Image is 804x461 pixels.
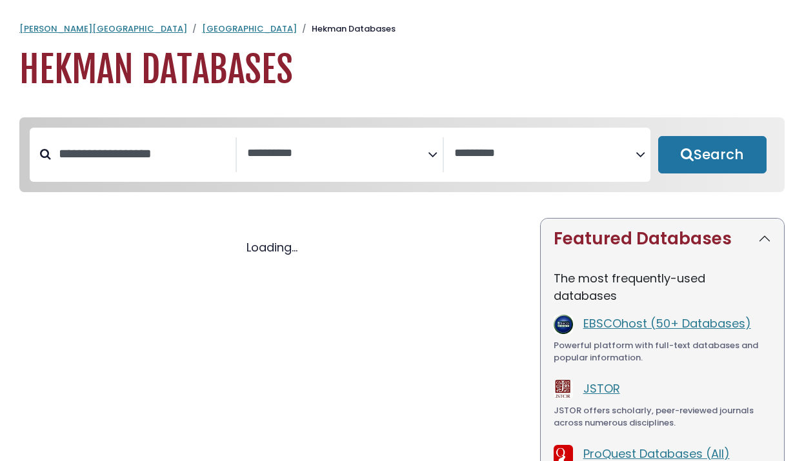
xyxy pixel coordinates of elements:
a: JSTOR [583,380,620,397]
li: Hekman Databases [297,23,396,35]
button: Featured Databases [541,219,784,259]
nav: Search filters [19,117,785,192]
a: EBSCOhost (50+ Databases) [583,315,751,331]
input: Search database by title or keyword [51,143,236,164]
button: Submit for Search Results [658,136,767,173]
div: Powerful platform with full-text databases and popular information. [554,339,771,364]
a: [PERSON_NAME][GEOGRAPHIC_DATA] [19,23,187,35]
div: Loading... [19,239,525,256]
a: [GEOGRAPHIC_DATA] [202,23,297,35]
textarea: Search [454,147,635,161]
h1: Hekman Databases [19,48,785,92]
p: The most frequently-used databases [554,270,771,304]
nav: breadcrumb [19,23,785,35]
textarea: Search [247,147,428,161]
div: JSTOR offers scholarly, peer-reviewed journals across numerous disciplines. [554,404,771,429]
